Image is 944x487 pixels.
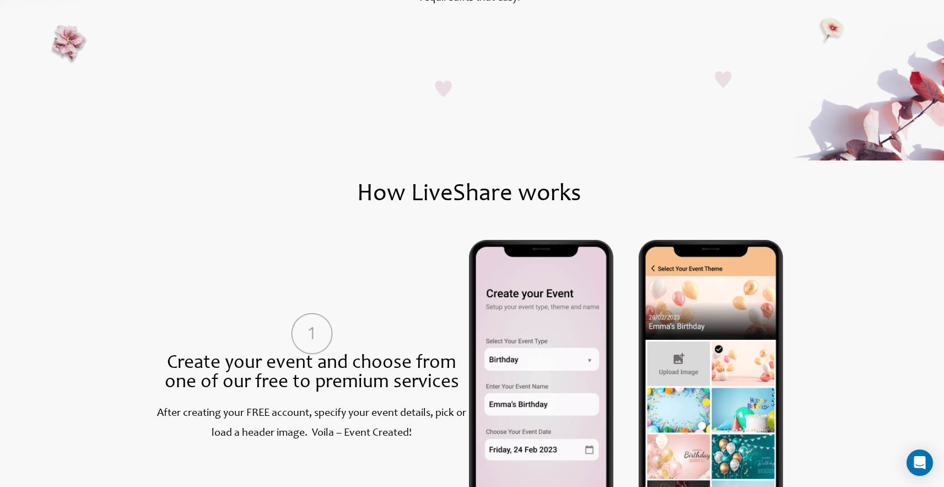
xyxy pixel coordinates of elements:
img: hiw_step_one [292,313,332,354]
h1: How LiveShare works [100,183,838,207]
span: Create your event and choose from one of our free to premium services [165,354,459,393]
div: Open Intercom Messenger [907,449,933,476]
label: After creating your FREE account, specify your event details, pick or load a header image. Voila ... [157,408,466,439]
